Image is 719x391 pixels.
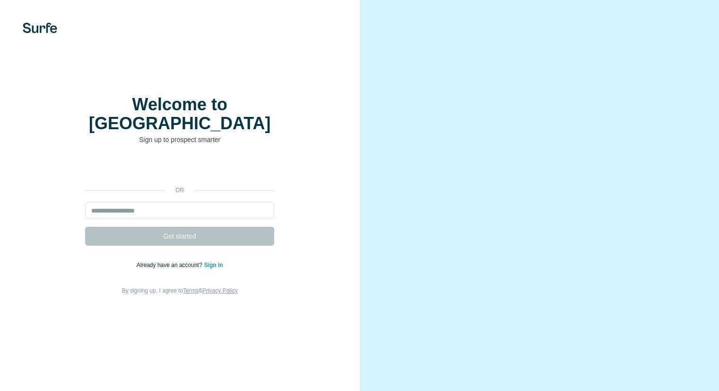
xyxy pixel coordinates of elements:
[202,287,238,294] a: Privacy Policy
[85,95,274,133] h1: Welcome to [GEOGRAPHIC_DATA]
[80,159,279,179] iframe: Botão "Fazer login com o Google"
[85,135,274,144] p: Sign up to prospect smarter
[137,262,204,268] span: Already have an account?
[165,186,195,195] p: or
[183,287,199,294] a: Terms
[23,23,57,33] img: Surfe's logo
[122,287,238,294] span: By signing up, I agree to &
[204,262,223,268] a: Sign in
